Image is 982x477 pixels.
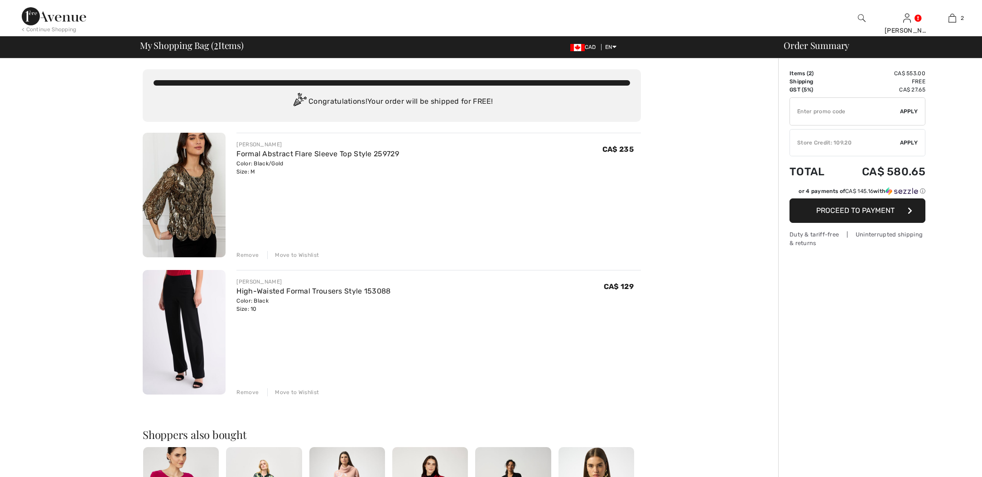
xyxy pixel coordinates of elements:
[930,13,974,24] a: 2
[789,156,838,187] td: Total
[140,41,244,50] span: My Shopping Bag ( Items)
[809,70,812,77] span: 2
[900,139,918,147] span: Apply
[236,287,390,295] a: High-Waisted Formal Trousers Style 153088
[154,93,630,111] div: Congratulations! Your order will be shipped for FREE!
[845,188,873,194] span: CA$ 145.16
[838,86,925,94] td: CA$ 27.65
[236,297,390,313] div: Color: Black Size: 10
[838,69,925,77] td: CA$ 553.00
[22,25,77,34] div: < Continue Shopping
[570,44,600,50] span: CAD
[900,107,918,116] span: Apply
[903,14,911,22] a: Sign In
[789,86,838,94] td: GST (5%)
[236,149,399,158] a: Formal Abstract Flare Sleeve Top Style 259729
[267,251,319,259] div: Move to Wishlist
[816,206,895,215] span: Proceed to Payment
[267,388,319,396] div: Move to Wishlist
[143,270,226,395] img: High-Waisted Formal Trousers Style 153088
[605,44,616,50] span: EN
[22,7,86,25] img: 1ère Avenue
[773,41,977,50] div: Order Summary
[789,187,925,198] div: or 4 payments ofCA$ 145.16withSezzle Click to learn more about Sezzle
[236,140,399,149] div: [PERSON_NAME]
[858,13,866,24] img: search the website
[885,26,929,35] div: [PERSON_NAME]
[790,98,900,125] input: Promo code
[789,198,925,223] button: Proceed to Payment
[789,230,925,247] div: Duty & tariff-free | Uninterrupted shipping & returns
[604,282,634,291] span: CA$ 129
[143,133,226,257] img: Formal Abstract Flare Sleeve Top Style 259729
[236,159,399,176] div: Color: Black/Gold Size: M
[290,93,308,111] img: Congratulation2.svg
[143,429,641,440] h2: Shoppers also bought
[948,13,956,24] img: My Bag
[838,77,925,86] td: Free
[886,187,918,195] img: Sezzle
[789,77,838,86] td: Shipping
[903,13,911,24] img: My Info
[214,39,218,50] span: 2
[790,139,900,147] div: Store Credit: 109.20
[570,44,585,51] img: Canadian Dollar
[961,14,964,22] span: 2
[789,69,838,77] td: Items ( )
[602,145,634,154] span: CA$ 235
[236,278,390,286] div: [PERSON_NAME]
[799,187,925,195] div: or 4 payments of with
[236,251,259,259] div: Remove
[838,156,925,187] td: CA$ 580.65
[236,388,259,396] div: Remove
